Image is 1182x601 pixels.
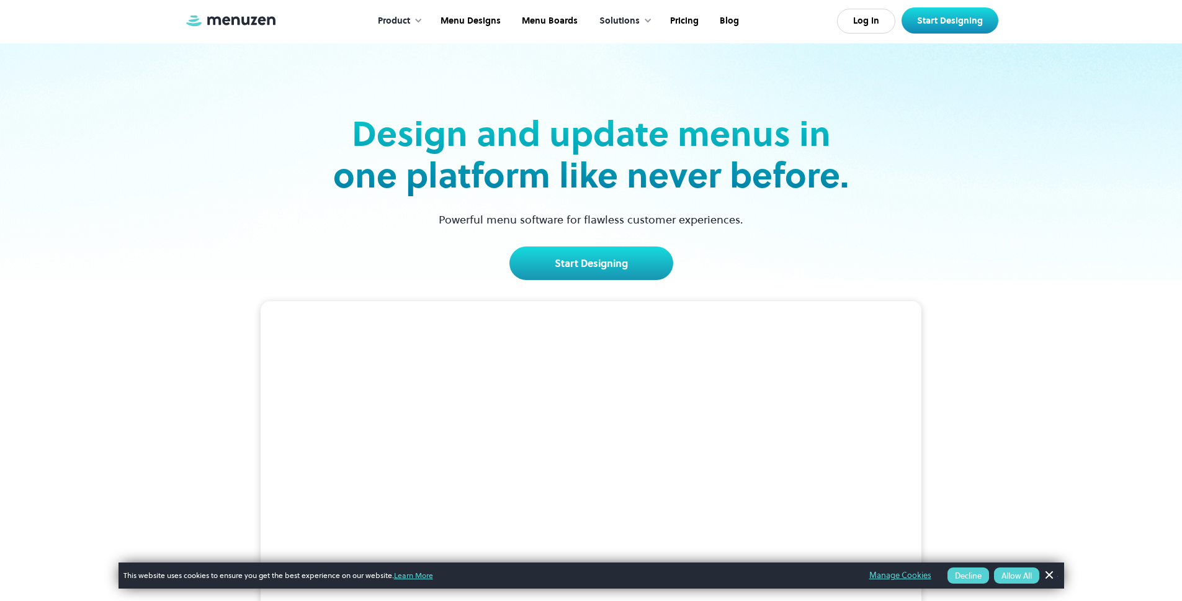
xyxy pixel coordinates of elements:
p: Powerful menu software for flawless customer experiences. [423,211,759,228]
a: Manage Cookies [869,569,931,582]
a: Menu Designs [429,2,510,40]
a: Menu Boards [510,2,587,40]
span: This website uses cookies to ensure you get the best experience on our website. [123,570,852,581]
a: Pricing [658,2,708,40]
a: Dismiss Banner [1039,566,1058,585]
a: Log In [837,9,895,34]
a: Start Designing [902,7,998,34]
div: Product [378,14,410,28]
div: Product [365,2,429,40]
h2: Design and update menus in one platform like never before. [329,113,853,196]
a: Learn More [394,570,433,581]
a: Blog [708,2,748,40]
div: Solutions [599,14,640,28]
button: Decline [947,567,989,584]
button: Allow All [994,567,1039,584]
a: Start Designing [509,246,673,280]
div: Solutions [587,2,658,40]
